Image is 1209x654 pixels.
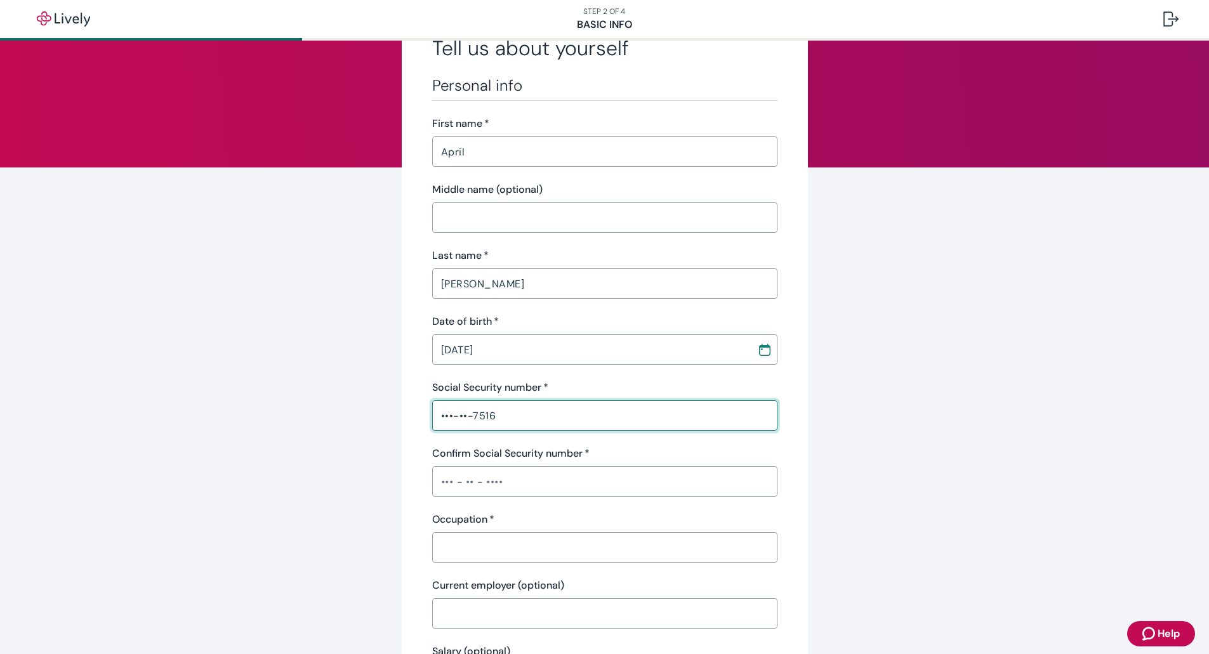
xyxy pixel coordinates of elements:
input: ••• - •• - •••• [432,403,777,428]
label: Occupation [432,512,494,527]
label: Social Security number [432,380,548,395]
h3: Personal info [432,76,777,95]
input: ••• - •• - •••• [432,469,777,494]
button: Log out [1153,4,1189,34]
img: Lively [28,11,99,27]
label: Middle name (optional) [432,182,543,197]
label: First name [432,116,489,131]
label: Date of birth [432,314,499,329]
button: Choose date, selected date is May 6, 1984 [753,338,776,361]
label: Current employer (optional) [432,578,564,593]
label: Confirm Social Security number [432,446,590,461]
svg: Calendar [758,343,771,356]
label: Last name [432,248,489,263]
h2: Tell us about yourself [432,36,777,61]
input: MM / DD / YYYY [432,337,748,362]
span: Help [1158,626,1180,641]
button: Zendesk support iconHelp [1127,621,1195,646]
svg: Zendesk support icon [1142,626,1158,641]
